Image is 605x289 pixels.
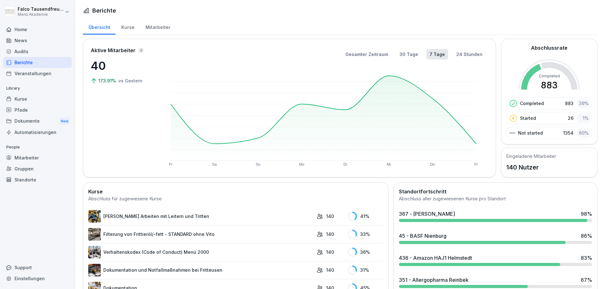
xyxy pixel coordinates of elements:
[396,208,595,225] a: 367 - [PERSON_NAME]98%
[92,6,116,15] h1: Berichte
[342,49,391,59] button: Gesamter Zeitraum
[3,163,72,174] a: Gruppen
[348,247,383,257] div: 36 %
[581,254,592,262] div: 83 %
[3,142,72,152] p: People
[256,162,261,167] text: So
[83,19,116,35] a: Übersicht
[568,115,573,121] p: 26
[565,100,573,107] p: 883
[3,104,72,115] a: Pfade
[88,264,101,276] img: t30obnioake0y3p0okzoia1o.png
[3,57,72,68] a: Berichte
[59,118,70,125] div: New
[3,127,72,138] a: Automatisierungen
[3,46,72,57] a: Audits
[343,162,347,167] text: Di
[88,246,101,258] img: hh3kvobgi93e94d22i1c6810.png
[531,44,568,52] h2: Abschlussrate
[581,210,592,218] div: 98 %
[520,100,544,107] p: Completed
[581,232,592,240] div: 86 %
[91,47,135,54] p: Aktive Mitarbeiter
[399,254,472,262] div: 436 - Amazon HAJ1 Helmstedt
[326,231,334,237] p: 140
[299,162,304,167] text: Mo
[399,232,447,240] div: 45 - BASF Nienburg
[399,188,592,195] h2: Standortfortschritt
[426,49,448,59] button: 7 Tage
[326,249,334,255] p: 140
[88,264,314,276] a: Dokumentation und Notfallmaßnahmen bei Fritteusen
[3,262,72,273] div: Support
[3,115,72,127] div: Dokumente
[88,210,101,223] img: v7bxruicv7vvt4ltkcopmkzf.png
[116,19,140,35] a: Kurse
[118,77,142,84] p: vs Gestern
[399,276,469,284] div: 351 - Allergopharma Reinbek
[396,252,595,269] a: 436 - Amazon HAJ1 Helmstedt83%
[348,230,383,239] div: 33 %
[88,228,101,241] img: lnrteyew03wyeg2dvomajll7.png
[581,276,592,284] div: 67 %
[88,246,314,258] a: Verhaltenskodex (Code of Conduct) Menü 2000
[140,19,176,35] a: Mitarbeiter
[577,99,591,108] div: 39 %
[3,152,72,163] a: Mitarbeiter
[3,93,72,104] a: Kurse
[169,162,172,167] text: Fr
[430,162,435,167] text: Do
[3,115,72,127] a: DokumenteNew
[3,35,72,46] a: News
[453,49,486,59] button: 24 Stunden
[563,130,573,136] p: 1354
[88,195,383,203] div: Abschluss für zugewiesene Kurse
[3,273,72,284] a: Einstellungen
[91,57,154,74] p: 40
[88,188,383,195] h2: Kurse
[506,163,556,172] p: 140 Nutzer
[399,210,455,218] div: 367 - [PERSON_NAME]
[88,228,314,241] a: Filterung von Frittieröl/-fett - STANDARD ohne Vito
[399,195,592,203] div: Abschluss aller zugewiesenen Kurse pro Standort
[348,212,383,221] div: 41 %
[212,162,217,167] text: Sa
[520,115,536,121] p: Started
[396,230,595,247] a: 45 - BASF Nienburg86%
[3,83,72,93] p: Library
[18,12,64,17] p: Menü Akademie
[326,267,334,273] p: 140
[3,68,72,79] a: Veranstaltungen
[518,130,543,136] p: Not started
[326,213,334,220] p: 140
[577,114,591,123] div: 1 %
[348,265,383,275] div: 31 %
[18,7,64,12] p: Falco Tausendfreund
[387,162,391,167] text: Mi
[577,128,591,137] div: 60 %
[396,49,421,59] button: 30 Tage
[506,153,556,159] h5: Eingeladene Mitarbeiter
[98,77,117,84] p: 173.91%
[3,174,72,185] a: Standorte
[88,210,314,223] a: [PERSON_NAME] Arbeiten mit Leitern und Tritten
[474,162,478,167] text: Fr
[3,24,72,35] a: Home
